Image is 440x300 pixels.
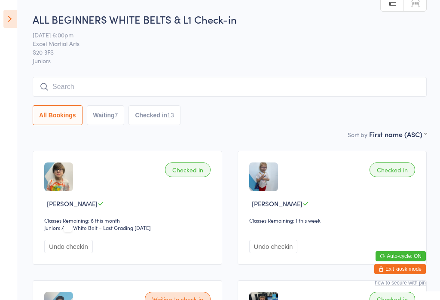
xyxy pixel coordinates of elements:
button: Waiting7 [87,105,125,125]
span: S20 3FS [33,48,413,56]
span: / White Belt – Last Grading [DATE] [61,224,151,231]
div: 7 [115,112,118,119]
label: Sort by [348,130,367,139]
img: image1726591767.png [249,162,278,191]
div: First name (ASC) [369,129,427,139]
div: Classes Remaining: 1 this week [249,217,418,224]
div: 13 [167,112,174,119]
button: Undo checkin [44,240,93,253]
button: Undo checkin [249,240,298,253]
button: Auto-cycle: ON [376,251,426,261]
span: [PERSON_NAME] [47,199,98,208]
div: Checked in [165,162,211,177]
div: Checked in [370,162,415,177]
span: [PERSON_NAME] [252,199,302,208]
img: image1757429834.png [44,162,73,191]
button: All Bookings [33,105,82,125]
h2: ALL BEGINNERS WHITE BELTS & L1 Check-in [33,12,427,26]
div: Juniors [44,224,60,231]
input: Search [33,77,427,97]
button: Exit kiosk mode [374,264,426,274]
div: Classes Remaining: 6 this month [44,217,213,224]
button: how to secure with pin [375,280,426,286]
span: Excel Martial Arts [33,39,413,48]
span: [DATE] 6:00pm [33,31,413,39]
button: Checked in13 [128,105,180,125]
span: Juniors [33,56,427,65]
